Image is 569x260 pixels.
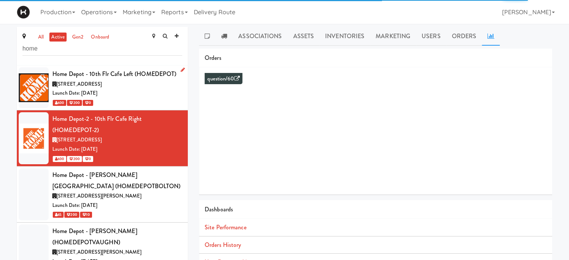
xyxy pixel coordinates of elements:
li: Home Depot - 10th Flr Cafe Left (HOMEDEPOT)[STREET_ADDRESS]Launch Date: [DATE] 600 200 0 [17,65,188,110]
div: Launch Date: [DATE] [52,201,182,210]
li: Home Depot-2 - 10th Flr Cafe Right (HOMEDEPOT-2)[STREET_ADDRESS]Launch Date: [DATE] 600 200 0 [17,110,188,166]
li: Home Depot - [PERSON_NAME][GEOGRAPHIC_DATA] (HOMEDEPOTBOLTON)[STREET_ADDRESS][PERSON_NAME]Launch ... [17,166,188,223]
a: Orders History [205,241,241,249]
a: Inventories [319,27,370,46]
a: Assets [287,27,319,46]
a: all [36,33,46,42]
div: Home Depot-2 - 10th Flr Cafe Right (HOMEDEPOT-2) [52,113,182,135]
a: Users [416,27,446,46]
span: 200 [67,156,82,162]
a: gen2 [70,33,85,42]
span: [STREET_ADDRESS] [56,80,102,88]
a: question/60 [207,75,239,83]
div: Home Depot - [PERSON_NAME] (HOMEDEPOTVAUGHN) [52,226,182,248]
img: Micromart [17,6,30,19]
div: Home Depot - [PERSON_NAME][GEOGRAPHIC_DATA] (HOMEDEPOTBOLTON) [52,169,182,192]
span: Orders [205,53,221,62]
a: Marketing [370,27,416,46]
span: [STREET_ADDRESS][PERSON_NAME] [56,192,141,199]
a: Orders [446,27,482,46]
a: active [49,33,67,42]
div: Launch Date: [DATE] [52,145,182,154]
span: [STREET_ADDRESS] [56,136,102,143]
a: Associations [233,27,287,46]
div: Launch Date: [DATE] [52,89,182,98]
a: Site Performance [205,223,247,232]
span: 200 [67,100,82,106]
span: 600 [53,100,66,106]
span: 10 [80,212,92,218]
span: 200 [64,212,79,218]
span: [STREET_ADDRESS][PERSON_NAME] [56,248,141,256]
span: 600 [53,156,66,162]
div: Home Depot - 10th Flr Cafe Left (HOMEDEPOT) [52,68,182,80]
span: 0 [83,156,93,162]
span: Dashboards [205,205,233,214]
span: 65 [53,212,64,218]
input: Search site [22,42,182,56]
a: onboard [89,33,111,42]
span: 0 [83,100,93,106]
